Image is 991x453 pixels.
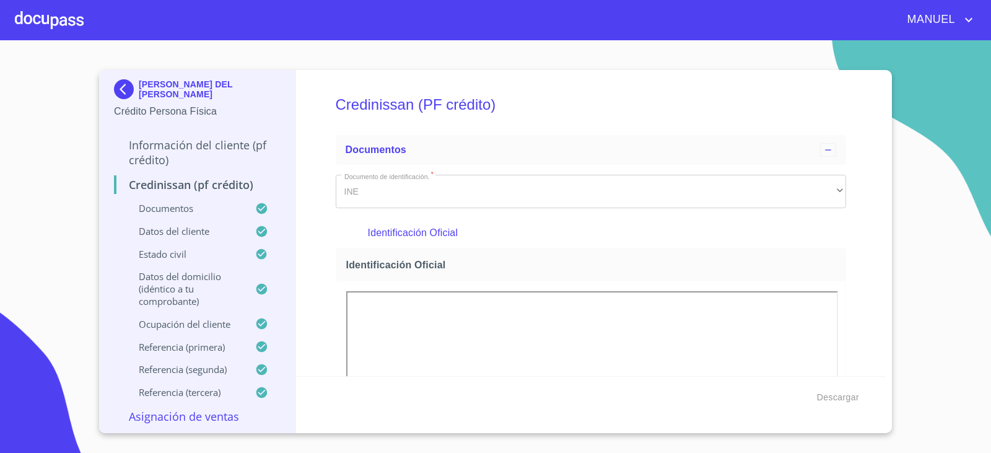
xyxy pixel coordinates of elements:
p: Credinissan (PF crédito) [114,177,281,192]
div: Documentos [336,135,847,165]
p: [PERSON_NAME] DEL [PERSON_NAME] [139,79,281,99]
div: INE [336,175,847,208]
p: Estado civil [114,248,255,260]
button: account of current user [898,10,976,30]
p: Asignación de Ventas [114,409,281,424]
h5: Credinissan (PF crédito) [336,79,847,130]
button: Descargar [812,386,864,409]
div: [PERSON_NAME] DEL [PERSON_NAME] [114,79,281,104]
span: Identificación Oficial [346,258,841,271]
p: Identificación Oficial [368,226,814,240]
img: Docupass spot blue [114,79,139,99]
span: Descargar [817,390,859,405]
p: Información del cliente (PF crédito) [114,138,281,167]
p: Referencia (tercera) [114,386,255,398]
p: Datos del cliente [114,225,255,237]
p: Crédito Persona Física [114,104,281,119]
p: Referencia (segunda) [114,363,255,376]
p: Referencia (primera) [114,341,255,353]
p: Datos del domicilio (idéntico a tu comprobante) [114,270,255,307]
span: MANUEL [898,10,961,30]
p: Ocupación del Cliente [114,318,255,330]
p: Documentos [114,202,255,214]
span: Documentos [346,144,406,155]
